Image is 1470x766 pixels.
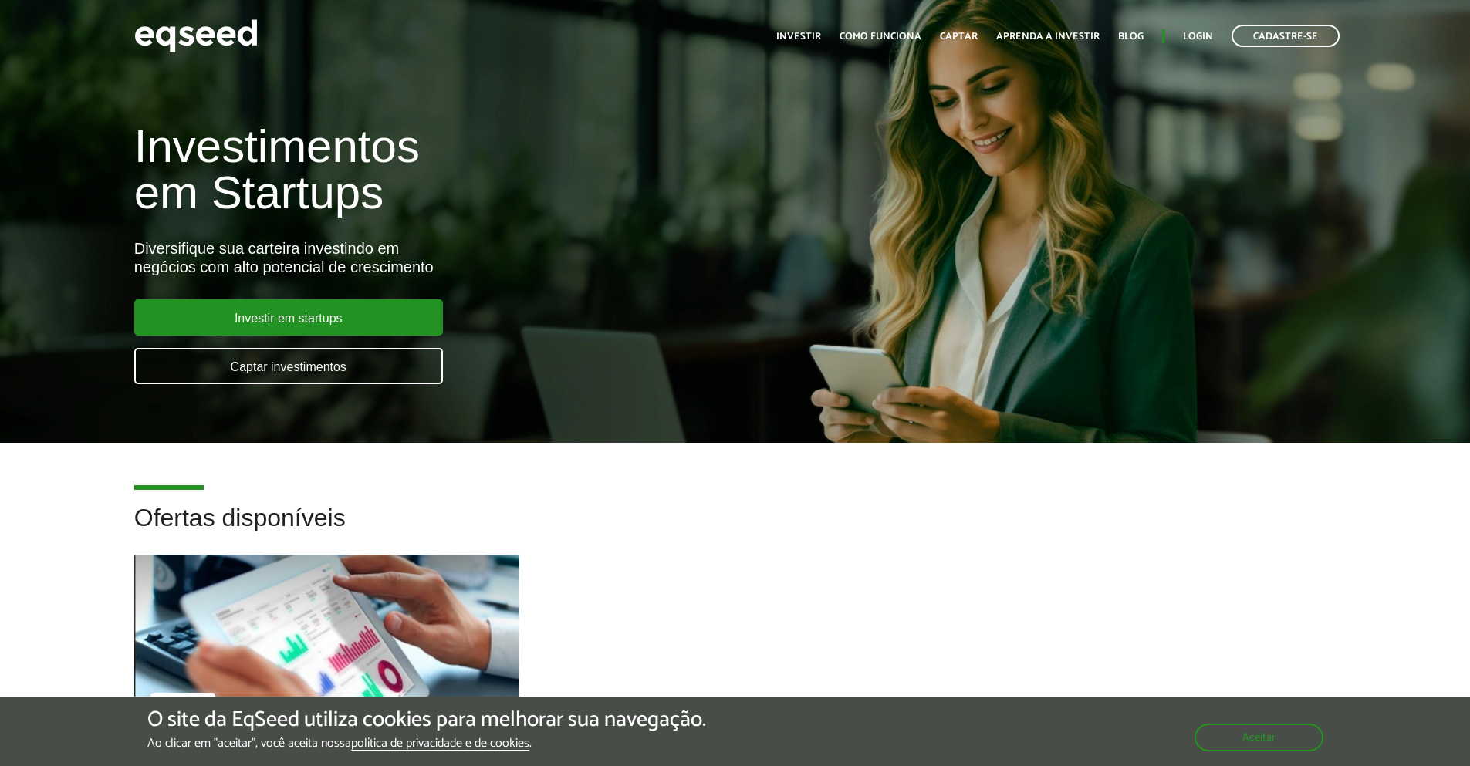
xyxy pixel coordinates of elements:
[134,15,258,56] img: EqSeed
[840,32,921,42] a: Como funciona
[1232,25,1340,47] a: Cadastre-se
[134,299,443,336] a: Investir em startups
[134,239,847,276] div: Diversifique sua carteira investindo em negócios com alto potencial de crescimento
[134,348,443,384] a: Captar investimentos
[351,737,529,751] a: política de privacidade e de cookies
[940,32,978,42] a: Captar
[147,736,706,751] p: Ao clicar em "aceitar", você aceita nossa .
[776,32,821,42] a: Investir
[1118,32,1144,42] a: Blog
[996,32,1100,42] a: Aprenda a investir
[134,504,1337,555] h2: Ofertas disponíveis
[134,123,847,216] h1: Investimentos em Startups
[1195,724,1323,751] button: Aceitar
[1183,32,1213,42] a: Login
[147,708,706,732] h5: O site da EqSeed utiliza cookies para melhorar sua navegação.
